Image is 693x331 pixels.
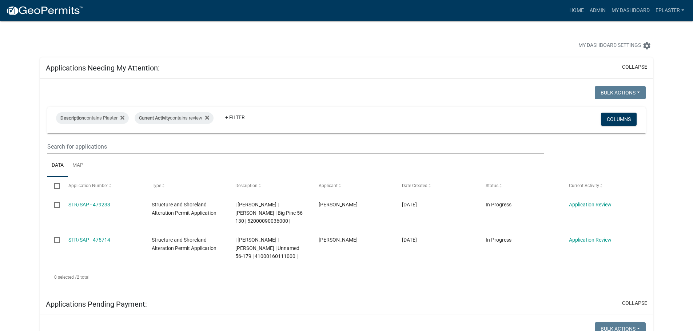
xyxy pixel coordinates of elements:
datatable-header-cell: Type [145,177,228,194]
button: collapse [622,63,647,71]
span: Structure and Shoreland Alteration Permit Application [152,202,216,216]
span: Current Activity [139,115,170,121]
a: Map [68,154,88,177]
button: Bulk Actions [595,86,646,99]
span: | Elizabeth Plaster | DONALD R MATZ | Big Pine 56-130 | 52000090036000 | [235,202,304,224]
a: My Dashboard [609,4,653,17]
span: Current Activity [569,183,599,188]
span: Applicant [319,183,338,188]
a: Admin [587,4,609,17]
button: My Dashboard Settingssettings [573,39,657,53]
h5: Applications Needing My Attention: [46,64,160,72]
a: Home [566,4,587,17]
a: Application Review [569,237,612,243]
span: Status [486,183,498,188]
span: Type [152,183,161,188]
span: Don Matz [319,202,358,207]
span: My Dashboard Settings [578,41,641,50]
span: In Progress [486,202,511,207]
div: contains review [135,112,214,124]
i: settings [642,41,651,50]
datatable-header-cell: Status [479,177,562,194]
datatable-header-cell: Application Number [61,177,145,194]
span: Date Created [402,183,427,188]
span: Description [235,183,258,188]
a: STR/SAP - 479233 [68,202,110,207]
a: STR/SAP - 475714 [68,237,110,243]
span: 09/09/2025 [402,237,417,243]
span: Application Number [68,183,108,188]
span: Description [60,115,84,121]
input: Search for applications [47,139,544,154]
a: Data [47,154,68,177]
span: 09/16/2025 [402,202,417,207]
span: Brian Richard Brogard [319,237,358,243]
a: + Filter [219,111,251,124]
datatable-header-cell: Current Activity [562,177,645,194]
button: collapse [622,299,647,307]
span: 0 selected / [54,275,77,280]
a: eplaster [653,4,687,17]
span: In Progress [486,237,511,243]
h5: Applications Pending Payment: [46,300,147,308]
span: Structure and Shoreland Alteration Permit Application [152,237,216,251]
div: 2 total [47,268,646,286]
datatable-header-cell: Applicant [312,177,395,194]
span: | Elizabeth Plaster | ROBERT J DEEB | Unnamed 56-179 | 41000160111000 | [235,237,299,259]
div: contains Plaster [56,112,129,124]
div: collapse [40,79,653,294]
datatable-header-cell: Date Created [395,177,478,194]
datatable-header-cell: Description [228,177,311,194]
button: Columns [601,113,637,126]
datatable-header-cell: Select [47,177,61,194]
a: Application Review [569,202,612,207]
